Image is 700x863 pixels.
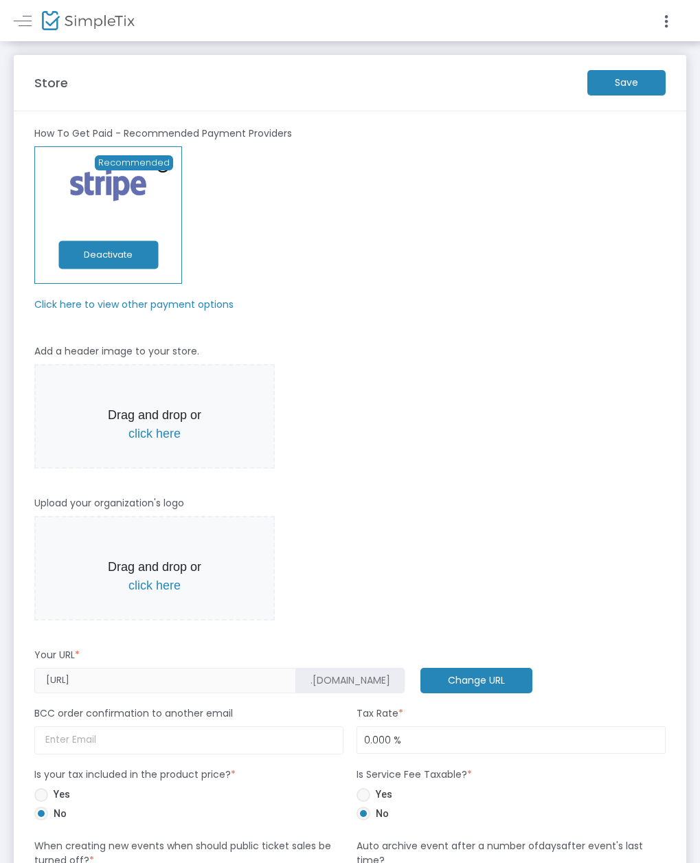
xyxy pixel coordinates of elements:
[34,706,233,721] m-panel-subtitle: BCC order confirmation to another email
[357,706,403,721] m-panel-subtitle: Tax Rate
[34,344,199,359] m-panel-subtitle: Add a header image to your store.
[128,579,181,592] span: click here
[370,807,389,821] span: No
[539,839,561,853] span: days
[34,74,68,92] m-panel-title: Store
[357,727,665,753] input: Tax Rate
[98,558,212,595] p: Drag and drop or
[48,787,70,802] span: Yes
[34,767,236,782] m-panel-subtitle: Is your tax included in the product price?
[34,726,343,754] input: Enter Email
[62,166,155,204] img: stripe.png
[95,155,173,170] span: Recommended
[34,126,292,141] m-panel-subtitle: How To Get Paid - Recommended Payment Providers
[370,787,392,802] span: Yes
[128,427,181,440] span: click here
[34,298,234,312] m-panel-subtitle: Click here to view other payment options
[587,70,666,96] m-button: Save
[48,807,67,821] span: No
[420,668,532,693] m-button: Change URL
[357,767,472,782] m-panel-subtitle: Is Service Fee Taxable?
[98,406,212,443] p: Drag and drop or
[34,496,184,511] m-panel-subtitle: Upload your organization's logo
[311,673,390,688] span: .[DOMAIN_NAME]
[34,648,80,662] m-panel-subtitle: Your URL
[58,241,158,269] button: Deactivate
